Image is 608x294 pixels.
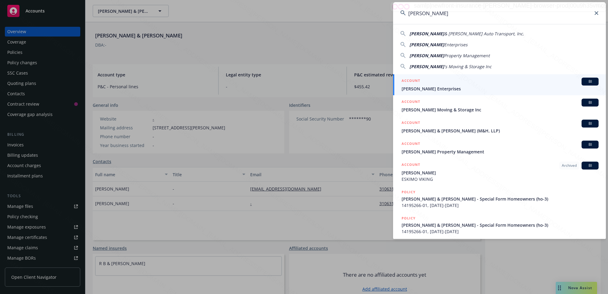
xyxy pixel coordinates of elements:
[393,95,606,116] a: ACCOUNTBI[PERSON_NAME] Moving & Storage Inc
[393,116,606,137] a: ACCOUNTBI[PERSON_NAME] & [PERSON_NAME] (M&H, LLP)
[402,120,420,127] h5: ACCOUNT
[393,74,606,95] a: ACCOUNTBI[PERSON_NAME] Enterprises
[584,121,596,126] span: BI
[444,53,490,58] span: Property Management
[402,222,599,228] span: [PERSON_NAME] & [PERSON_NAME] - Special Form Homeowners (ho-3)
[444,64,492,69] span: 's Moving & Storage Inc
[402,189,416,195] h5: POLICY
[393,158,606,186] a: ACCOUNTArchivedBI[PERSON_NAME]ESKIMO VIKING
[393,186,606,212] a: POLICY[PERSON_NAME] & [PERSON_NAME] - Special Form Homeowners (ho-3)14195266-01, [DATE]-[DATE]
[393,137,606,158] a: ACCOUNTBI[PERSON_NAME] Property Management
[409,64,444,69] span: [PERSON_NAME]
[402,107,599,113] span: [PERSON_NAME] Moving & Storage Inc
[444,42,468,47] span: Enterprises
[402,162,420,169] h5: ACCOUNT
[444,31,524,37] span: & [PERSON_NAME] Auto Transport, Inc.
[402,128,599,134] span: [PERSON_NAME] & [PERSON_NAME] (M&H, LLP)
[409,53,444,58] span: [PERSON_NAME]
[562,163,577,168] span: Archived
[402,176,599,182] span: ESKIMO VIKING
[402,78,420,85] h5: ACCOUNT
[409,42,444,47] span: [PERSON_NAME]
[393,212,606,238] a: POLICY[PERSON_NAME] & [PERSON_NAME] - Special Form Homeowners (ho-3)14195266-01, [DATE]-[DATE]
[402,215,416,221] h5: POLICY
[402,196,599,202] span: [PERSON_NAME] & [PERSON_NAME] - Special Form Homeowners (ho-3)
[402,228,599,235] span: 14195266-01, [DATE]-[DATE]
[402,141,420,148] h5: ACCOUNT
[402,149,599,155] span: [PERSON_NAME] Property Management
[584,79,596,84] span: BI
[584,142,596,147] span: BI
[409,31,444,37] span: [PERSON_NAME]
[584,100,596,105] span: BI
[584,163,596,168] span: BI
[393,2,606,24] input: Search...
[402,170,599,176] span: [PERSON_NAME]
[402,86,599,92] span: [PERSON_NAME] Enterprises
[402,99,420,106] h5: ACCOUNT
[402,202,599,208] span: 14195266-01, [DATE]-[DATE]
